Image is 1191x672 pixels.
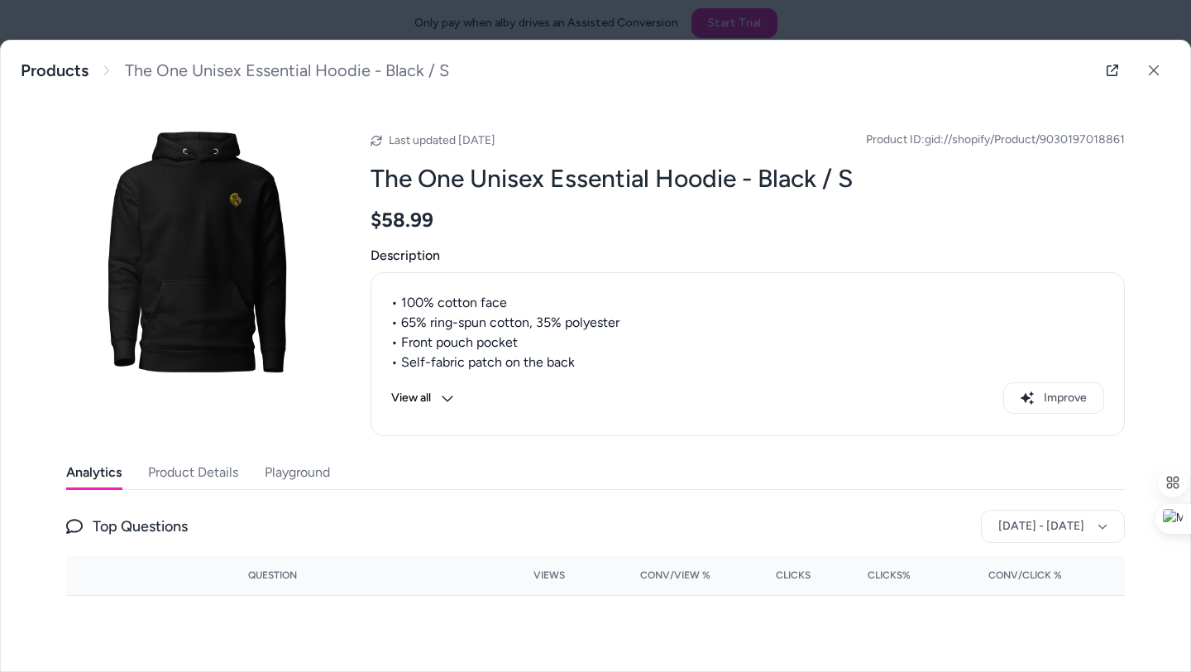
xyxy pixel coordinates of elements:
span: Conv/View % [640,569,710,582]
a: Products [21,60,88,81]
span: Last updated [DATE] [389,133,495,147]
button: Product Details [148,456,238,489]
button: Question [248,562,297,588]
h2: The One Unisex Essential Hoodie - Black / S [371,163,1125,194]
div: • Self-fabric patch on the back [391,353,1104,372]
span: Product ID: gid://shopify/Product/9030197018861 [866,132,1125,148]
span: Question [248,569,297,582]
span: Clicks [776,569,811,582]
span: Conv/Click % [988,569,1062,582]
div: • Front pouch pocket [391,333,1104,353]
span: $58.99 [371,208,433,233]
button: Analytics [66,456,122,489]
button: Playground [265,456,330,489]
button: Conv/Click % [937,562,1062,588]
nav: breadcrumb [21,60,449,81]
div: • 65% ring-spun cotton, 35% polyester [391,313,1104,333]
span: Views [533,569,565,582]
button: View all [391,382,454,414]
div: • 100% cotton face [391,293,1104,313]
img: the-one-unisex-essential-hoodie-black-s-287.jpg [66,120,331,385]
button: Clicks% [837,562,911,588]
button: Views [491,562,565,588]
span: Clicks% [868,569,911,582]
button: Clicks [737,562,811,588]
button: Conv/View % [591,562,711,588]
span: Description [371,246,1125,266]
button: [DATE] - [DATE] [981,510,1125,543]
span: The One Unisex Essential Hoodie - Black / S [125,60,449,81]
span: Top Questions [93,515,188,538]
button: Improve [1003,382,1104,414]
